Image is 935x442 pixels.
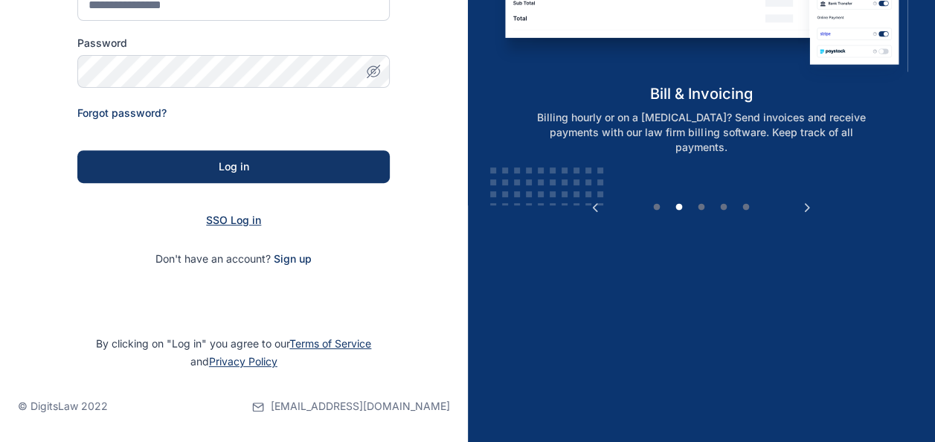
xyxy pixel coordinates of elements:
[206,214,261,226] a: SSO Log in
[77,150,390,183] button: Log in
[209,355,277,368] a: Privacy Policy
[800,200,814,215] button: Next
[77,36,390,51] label: Password
[190,355,277,368] span: and
[588,200,603,215] button: Previous
[77,106,167,119] a: Forgot password?
[672,200,687,215] button: 2
[495,83,907,104] h5: bill & invoicing
[252,371,450,442] a: [EMAIL_ADDRESS][DOMAIN_NAME]
[716,200,731,215] button: 4
[18,399,108,414] p: © DigitsLaw 2022
[739,200,754,215] button: 5
[694,200,709,215] button: 3
[274,252,312,265] a: Sign up
[271,399,450,414] span: [EMAIL_ADDRESS][DOMAIN_NAME]
[274,252,312,266] span: Sign up
[101,159,366,174] div: Log in
[511,110,892,155] p: Billing hourly or on a [MEDICAL_DATA]? Send invoices and receive payments with our law firm billi...
[77,252,390,266] p: Don't have an account?
[18,335,450,371] p: By clicking on "Log in" you agree to our
[289,337,371,350] a: Terms of Service
[649,200,664,215] button: 1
